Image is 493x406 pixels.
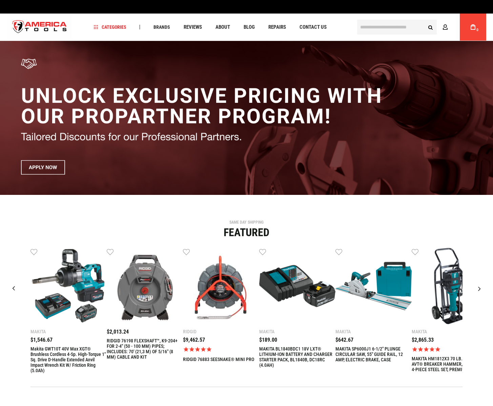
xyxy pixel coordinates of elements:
span: Contact Us [300,25,327,30]
a: Reviews [181,23,205,32]
a: Contact Us [296,23,330,32]
span: Reviews [184,25,202,30]
div: Ridgid [183,329,259,334]
a: About [212,23,233,32]
span: Blog [244,25,255,30]
img: RIDGID 76883 SEESNAKE® MINI PRO [183,248,259,324]
span: $9,462.57 [183,337,205,343]
a: MAKITA SP6000J1 6-1/2" PLUNGE CIRCULAR SAW, 55" GUIDE RAIL, 12 AMP, ELECTRIC BRAKE, CASE [335,248,412,326]
a: Repairs [265,23,289,32]
a: MAKITA BL1840BDC1 18V LXT® LITHIUM-ION BATTERY AND CHARGER STARTER PACK, BL1840B, DC18RC (4.0AH) [259,248,335,326]
span: $189.00 [259,337,277,343]
span: $642.67 [335,337,353,343]
div: SAME DAY SHIPPING [5,220,488,224]
a: MAKITA HM1812X3 70 LB. ADVANCED AVT® BREAKER HAMMER, 1-1/8" HEX, 4-PIECE STEEL SET, PREMIUM CART [412,248,488,326]
span: 0 [476,28,478,32]
div: Makita [30,329,107,334]
span: Brands [153,25,170,29]
img: MAKITA HM1812X3 70 LB. ADVANCED AVT® BREAKER HAMMER, 1-1/8" HEX, 4-PIECE STEEL SET, PREMIUM CART [412,248,488,324]
div: Featured [5,227,488,238]
img: America Tools [7,15,73,40]
img: MAKITA SP6000J1 6-1/2" PLUNGE CIRCULAR SAW, 55" GUIDE RAIL, 12 AMP, ELECTRIC BRAKE, CASE [335,248,412,324]
span: Rated 5.0 out of 5 stars 1 reviews [183,346,259,353]
button: Search [424,21,437,33]
span: Repairs [268,25,286,30]
a: MAKITA BL1840BDC1 18V LXT® LITHIUM-ION BATTERY AND CHARGER STARTER PACK, BL1840B, DC18RC (4.0AH) [259,346,335,368]
a: RIDGID 76883 SEESNAKE® MINI PRO [183,357,254,362]
div: Makita [412,329,488,334]
img: RIDGID 76198 FLEXSHAFT™, K9-204+ FOR 2-4 [107,248,183,324]
a: Categories [91,23,129,32]
div: Makita [335,329,412,334]
a: RIDGID 76883 SEESNAKE® MINI PRO [183,248,259,326]
img: Makita GWT10T 40V max XGT® Brushless Cordless 4‑Sp. High‑Torque 1" Sq. Drive D‑Handle Extended An... [30,248,107,324]
span: $2,865.33 [412,337,434,343]
img: MAKITA BL1840BDC1 18V LXT® LITHIUM-ION BATTERY AND CHARGER STARTER PACK, BL1840B, DC18RC (4.0AH) [259,248,335,324]
a: Makita GWT10T 40V max XGT® Brushless Cordless 4‑Sp. High‑Torque 1" Sq. Drive D‑Handle Extended An... [30,248,107,326]
div: Makita [259,329,335,334]
a: Makita GWT10T 40V max XGT® Brushless Cordless 4‑Sp. High‑Torque 1" Sq. Drive D‑Handle Extended An... [30,346,107,373]
a: Blog [241,23,258,32]
a: 0 [467,14,479,41]
a: Brands [150,23,173,32]
span: $1,546.67 [30,337,53,343]
span: $2,013.24 [107,329,129,335]
a: MAKITA SP6000J1 6-1/2" PLUNGE CIRCULAR SAW, 55" GUIDE RAIL, 12 AMP, ELECTRIC BRAKE, CASE [335,346,412,362]
a: RIDGID 76198 FLEXSHAFT™, K9-204+ FOR 2-4 [107,248,183,326]
a: MAKITA HM1812X3 70 LB. ADVANCED AVT® BREAKER HAMMER, 1-1/8" HEX, 4-PIECE STEEL SET, PREMIUM CART [412,356,488,372]
span: Rated 5.0 out of 5 stars 1 reviews [412,346,488,353]
span: Categories [94,25,126,29]
a: RIDGID 76198 FLEXSHAFT™, K9-204+ FOR 2-4" (50 - 100 MM) PIPES; INCLUDES: 70' (21,3 M) OF 5/16" (8... [107,338,183,360]
a: store logo [7,15,73,40]
span: About [215,25,230,30]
